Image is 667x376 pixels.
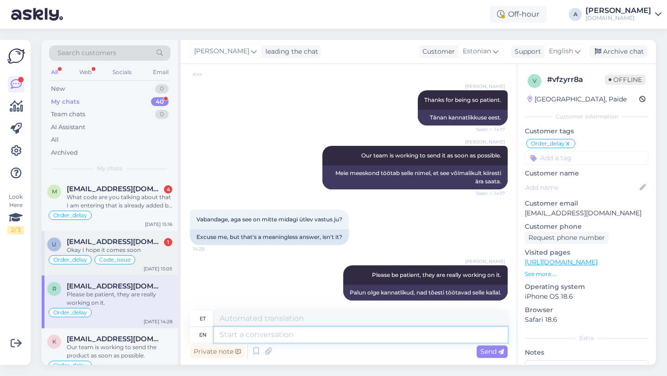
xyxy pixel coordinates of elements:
[372,271,501,278] span: Please be patient, they are really working on it.
[57,48,116,58] span: Search customers
[525,305,648,315] p: Browser
[53,363,87,368] span: Order_delay
[51,123,85,132] div: AI Assistant
[262,47,318,56] div: leading the chat
[67,335,163,343] span: kevvu112@gmail.com
[144,265,172,272] div: [DATE] 15:05
[51,135,59,144] div: All
[199,327,207,343] div: en
[525,232,609,244] div: Request phone number
[111,66,133,78] div: Socials
[525,151,648,165] input: Add a tag
[67,290,172,307] div: Please be patient, they are really working on it.
[322,165,508,189] div: Meie meeskond töötab selle nimel, et see võimalikult kiiresti ära saata.
[7,226,24,234] div: 2 / 3
[51,148,78,157] div: Archived
[465,138,505,145] span: [PERSON_NAME]
[52,241,57,248] span: u
[164,185,172,194] div: 4
[589,45,648,58] div: Archive chat
[465,83,505,90] span: [PERSON_NAME]
[585,14,651,22] div: [DOMAIN_NAME]
[525,208,648,218] p: [EMAIL_ADDRESS][DOMAIN_NAME]
[361,152,501,159] span: Our team is working to send it as soon as possible.
[525,270,648,278] p: See more ...
[525,348,648,357] p: Notes
[190,345,245,358] div: Private note
[470,126,505,133] span: Seen ✓ 14:17
[480,347,504,356] span: Send
[605,75,646,85] span: Offline
[525,248,648,257] p: Visited pages
[418,110,508,125] div: Tänan kannatlikkuse eest.
[525,199,648,208] p: Customer email
[343,285,508,301] div: Palun olge kannatlikud, nad tõesti töötavad selle kallal.
[525,282,648,292] p: Operating system
[528,94,627,104] div: [GEOGRAPHIC_DATA], Paide
[7,47,25,65] img: Askly Logo
[155,110,169,119] div: 0
[53,213,87,218] span: Order_delay
[549,46,573,56] span: English
[77,66,94,78] div: Web
[67,282,163,290] span: riskitactics@gmail.com
[585,7,651,14] div: [PERSON_NAME]
[200,311,206,326] div: et
[194,46,249,56] span: [PERSON_NAME]
[97,164,122,173] span: My chats
[67,246,172,254] div: Okay I hope it comes soon
[67,193,172,210] div: What code are you talking about that I am entering that is already added by the system? What code...
[525,169,648,178] p: Customer name
[525,258,598,266] a: [URL][DOMAIN_NAME]
[190,229,349,245] div: Excuse me, but that's a meaningless answer, isn't it?
[525,292,648,301] p: iPhone OS 18.6
[51,84,65,94] div: New
[470,190,505,197] span: Seen ✓ 14:17
[52,285,57,292] span: r
[151,97,169,107] div: 40
[49,66,60,78] div: All
[419,47,455,56] div: Customer
[569,8,582,21] div: A
[151,66,170,78] div: Email
[193,245,227,252] span: 14:28
[525,113,648,121] div: Customer information
[67,238,163,246] span: uleesment@gmail.com
[470,301,505,308] span: 17:23
[525,315,648,325] p: Safari 18.6
[51,110,85,119] div: Team chats
[525,334,648,342] div: Extra
[547,74,605,85] div: # vfzyrr8a
[585,7,661,22] a: [PERSON_NAME][DOMAIN_NAME]
[53,257,87,263] span: Order_delay
[7,193,24,234] div: Look Here
[463,46,491,56] span: Estonian
[53,310,87,315] span: Order_delay
[155,84,169,94] div: 0
[525,182,638,193] input: Add name
[490,6,547,23] div: Off-hour
[164,238,172,246] div: 1
[99,257,131,263] span: Code_issue
[533,77,536,84] span: v
[193,70,227,77] span: 8:35
[52,338,57,345] span: k
[424,96,501,103] span: Thanks for being so patient.
[531,141,565,146] span: Order_delay
[511,47,541,56] div: Support
[465,258,505,265] span: [PERSON_NAME]
[144,318,172,325] div: [DATE] 14:28
[67,185,163,193] span: malthenoah101@gmail.com
[196,216,342,223] span: Vabandage, aga see on mitte midagi ütlev vastus ju?
[525,126,648,136] p: Customer tags
[52,188,57,195] span: m
[145,221,172,228] div: [DATE] 15:16
[51,97,80,107] div: My chats
[525,222,648,232] p: Customer phone
[67,343,172,360] div: Our team is working to send the product as soon as possible.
